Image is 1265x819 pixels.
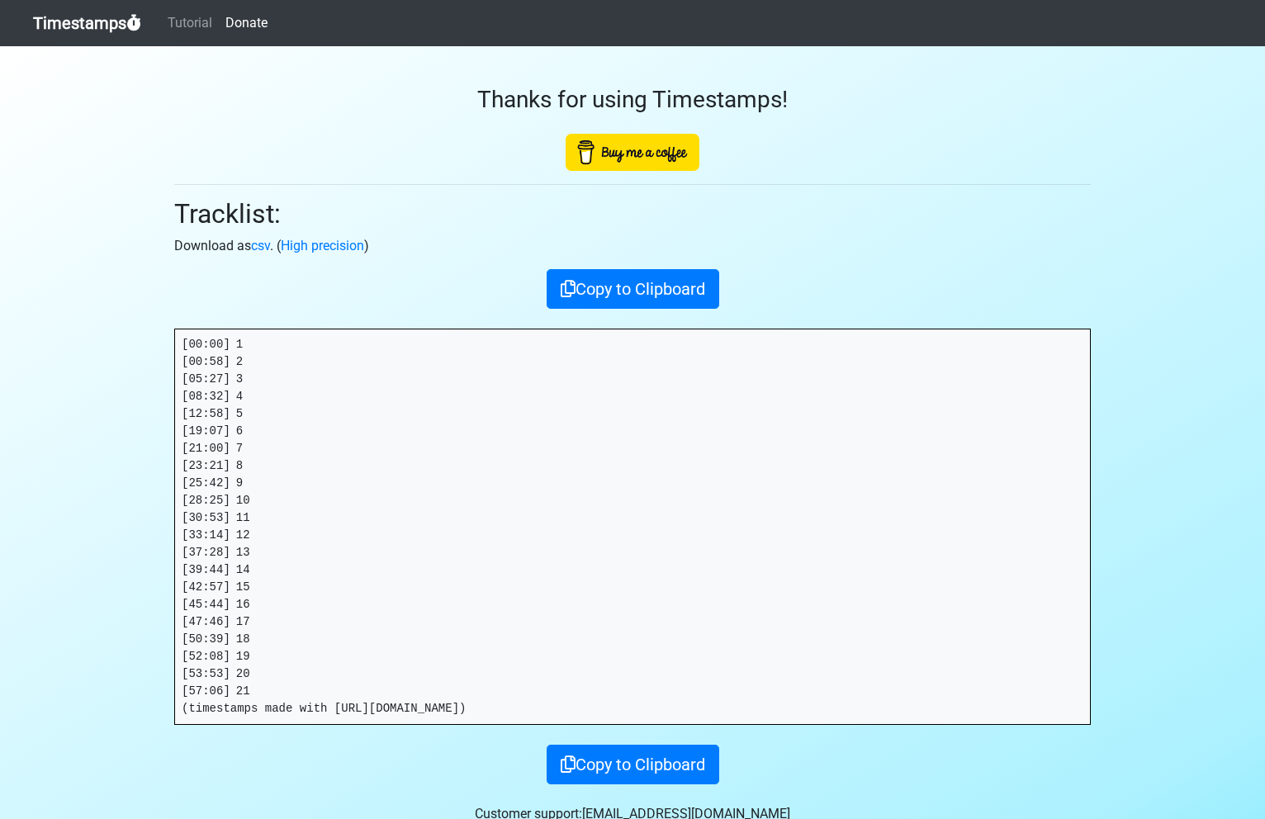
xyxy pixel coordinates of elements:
a: High precision [281,238,364,253]
h2: Tracklist: [174,198,1091,230]
a: csv [251,238,270,253]
a: Tutorial [161,7,219,40]
pre: [00:00] 1 [00:58] 2 [05:27] 3 [08:32] 4 [12:58] 5 [19:07] 6 [21:00] 7 [23:21] 8 [25:42] 9 [28:25]... [175,329,1090,724]
p: Download as . ( ) [174,236,1091,256]
a: Timestamps [33,7,141,40]
button: Copy to Clipboard [547,269,719,309]
h3: Thanks for using Timestamps! [174,86,1091,114]
img: Buy Me A Coffee [566,134,699,171]
button: Copy to Clipboard [547,745,719,784]
a: Donate [219,7,274,40]
iframe: Drift Widget Chat Controller [1182,736,1245,799]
